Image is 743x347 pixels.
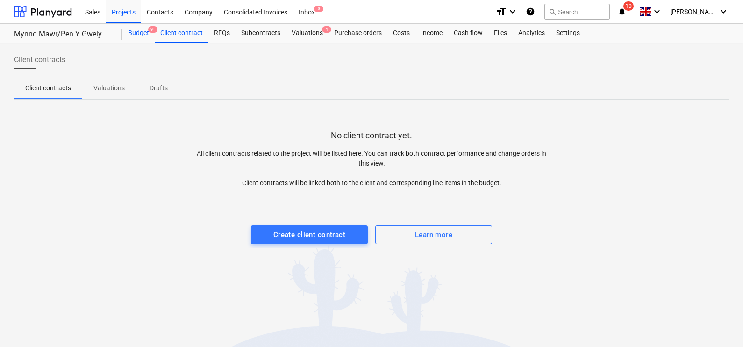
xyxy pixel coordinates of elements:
[375,225,492,244] button: Learn more
[448,24,488,43] a: Cash flow
[208,24,236,43] a: RFQs
[496,6,507,17] i: format_size
[331,130,412,141] p: No client contract yet.
[488,24,513,43] a: Files
[155,24,208,43] a: Client contract
[273,229,345,241] div: Create client contract
[507,6,518,17] i: keyboard_arrow_down
[93,83,125,93] p: Valuations
[387,24,415,43] a: Costs
[148,26,157,33] span: 9+
[322,26,331,33] span: 1
[513,24,550,43] a: Analytics
[651,6,663,17] i: keyboard_arrow_down
[14,29,111,39] div: Mynnd Mawr/Pen Y Gwely
[14,54,65,65] span: Client contracts
[122,24,155,43] div: Budget
[236,24,286,43] a: Subcontracts
[329,24,387,43] a: Purchase orders
[550,24,586,43] a: Settings
[718,6,729,17] i: keyboard_arrow_down
[193,149,550,188] p: All client contracts related to the project will be listed here. You can track both contract perf...
[286,24,329,43] div: Valuations
[617,6,627,17] i: notifications
[544,4,610,20] button: Search
[526,6,535,17] i: Knowledge base
[147,83,170,93] p: Drafts
[251,225,368,244] button: Create client contract
[415,229,452,241] div: Learn more
[549,8,556,15] span: search
[286,24,329,43] a: Valuations1
[623,1,634,11] span: 10
[314,6,323,12] span: 3
[25,83,71,93] p: Client contracts
[122,24,155,43] a: Budget9+
[670,8,717,15] span: [PERSON_NAME]
[696,302,743,347] iframe: Chat Widget
[415,24,448,43] a: Income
